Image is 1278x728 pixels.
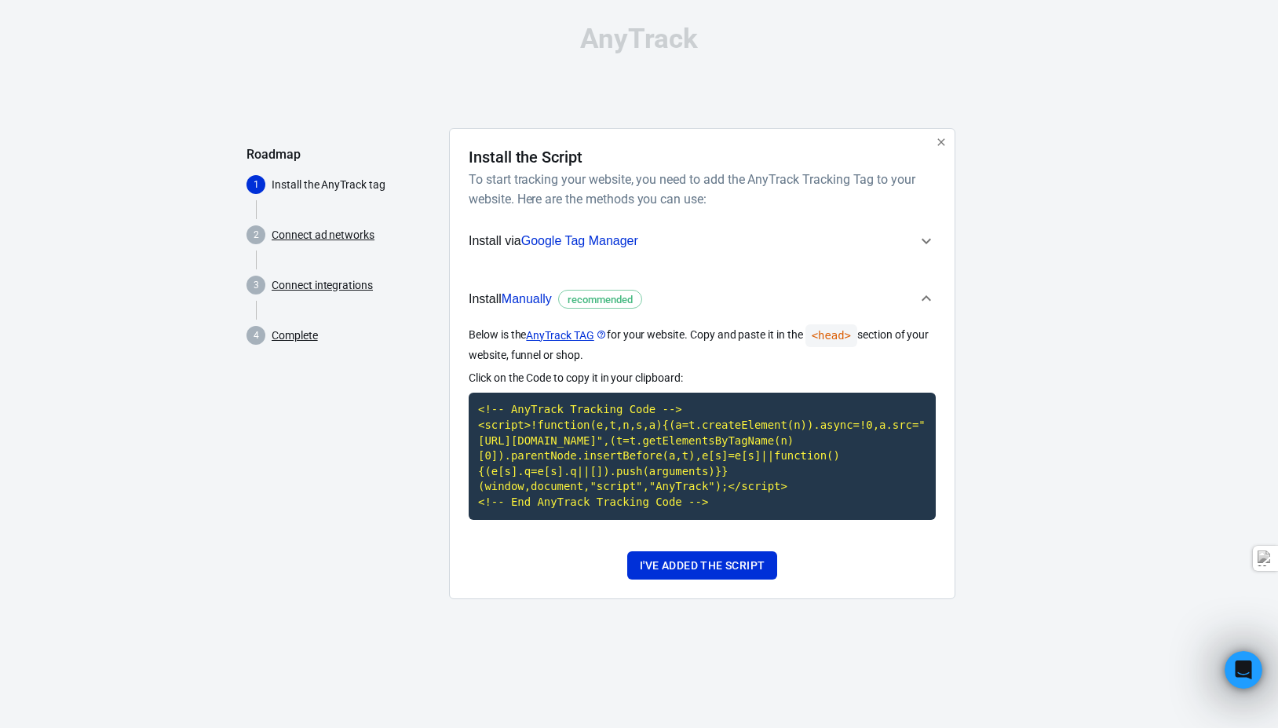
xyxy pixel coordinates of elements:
h4: Install the Script [469,148,582,166]
a: Connect integrations [272,277,373,294]
div: AnyTrack [246,25,1032,53]
button: InstallManuallyrecommended [469,273,936,325]
code: Click to copy [469,393,936,519]
text: 4 [254,330,259,341]
p: Below is the for your website. Copy and paste it in the section of your website, funnel or shop. [469,324,936,364]
h6: To start tracking your website, you need to add the AnyTrack Tracking Tag to your website. Here a... [469,170,929,209]
p: Click on the Code to copy it in your clipboard: [469,370,936,386]
a: AnyTrack TAG [526,327,606,344]
span: recommended [562,292,638,308]
iframe: Intercom live chat [1225,651,1262,689]
span: Manually [502,292,552,305]
p: Install the AnyTrack tag [272,177,436,193]
span: Install [469,289,642,309]
text: 3 [254,280,259,291]
span: Install via [469,231,638,251]
h5: Roadmap [246,147,436,163]
text: 1 [254,179,259,190]
code: <head> [805,324,857,347]
button: Install viaGoogle Tag Manager [469,221,936,261]
span: Google Tag Manager [521,234,638,247]
a: Complete [272,327,318,344]
button: I've added the script [627,551,777,580]
a: Connect ad networks [272,227,374,243]
text: 2 [254,229,259,240]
